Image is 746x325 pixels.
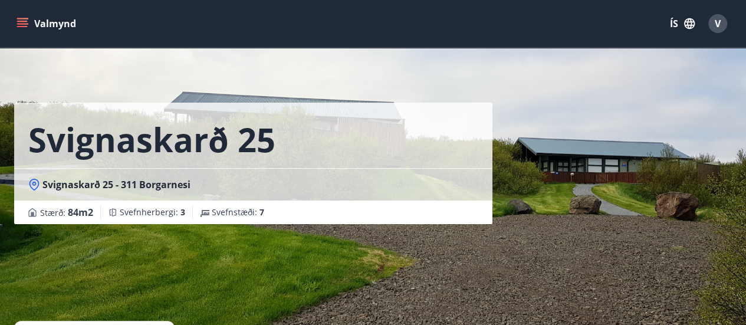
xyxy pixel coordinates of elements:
button: ÍS [663,13,701,34]
button: menu [14,13,81,34]
span: V [715,17,721,30]
h1: Svignaskarð 25 [28,117,275,162]
span: 84 m2 [68,206,93,219]
span: Svefnstæði : [212,206,264,218]
span: Stærð : [40,205,93,219]
span: Svefnherbergi : [120,206,185,218]
span: 3 [180,206,185,218]
span: Svignaskarð 25 - 311 Borgarnesi [42,178,190,191]
span: 7 [259,206,264,218]
button: V [704,9,732,38]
